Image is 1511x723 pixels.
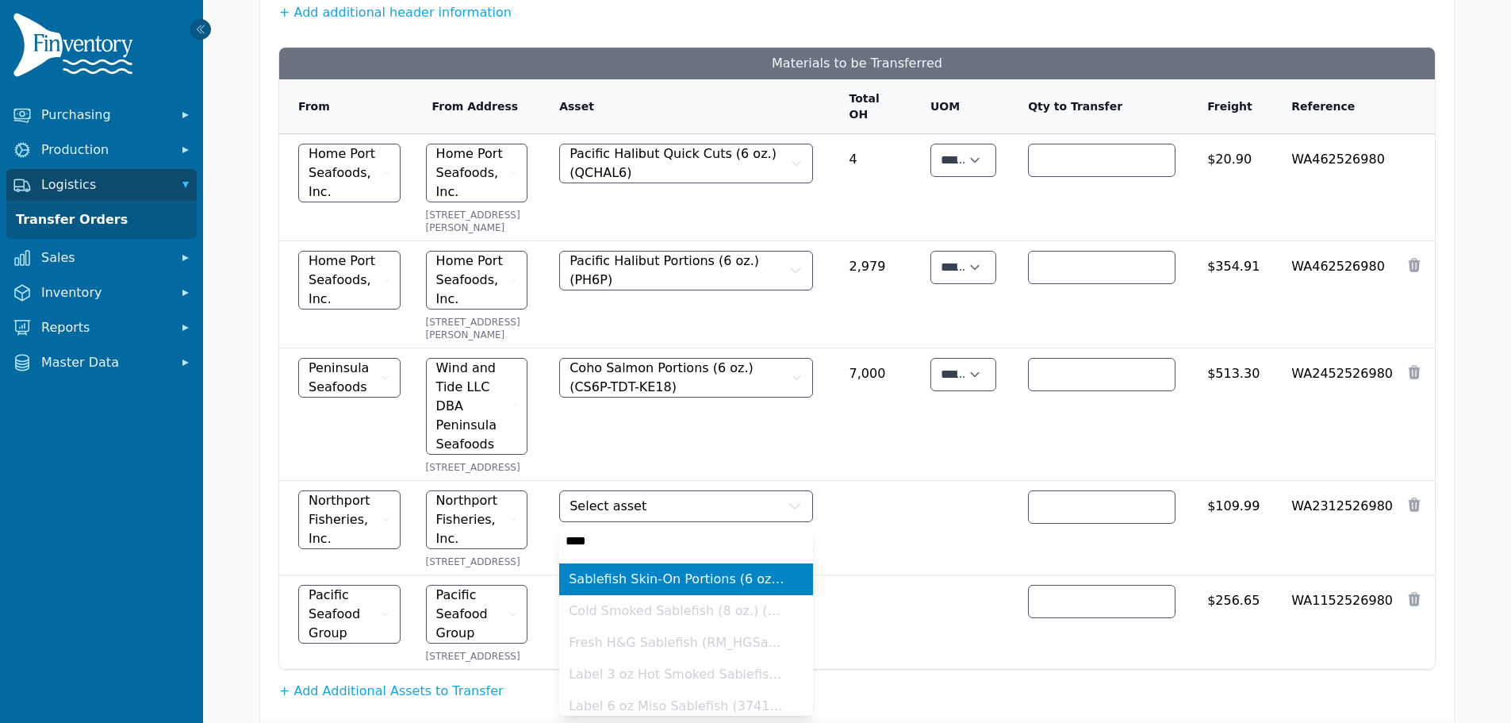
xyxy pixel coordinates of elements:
[6,277,197,309] button: Inventory
[426,490,528,549] button: Northport Fisheries, Inc.
[41,140,168,160] span: Production
[1406,497,1422,513] button: Remove
[830,241,911,348] td: 2,979
[298,144,401,202] button: Home Port Seafoods, Inc.
[6,312,197,344] button: Reports
[570,144,787,183] span: Pacific Halibut Quick Cuts (6 oz.) (QCHAL6)
[6,169,197,201] button: Logistics
[1188,241,1272,348] td: $354.91
[1272,575,1406,670] td: WA1152526980
[1188,348,1272,481] td: $513.30
[1272,241,1406,348] td: WA462526980
[426,358,528,455] button: Wind and Tide LLC DBA Peninsula Seafoods
[559,490,813,522] button: Select asset
[426,144,528,202] button: Home Port Seafoods, Inc.
[570,359,788,397] span: Coho Salmon Portions (6 oz.) (CS6P-TDT-KE18)
[436,586,506,643] span: Pacific Seafood Group
[279,682,504,701] button: + Add Additional Assets to Transfer
[1188,134,1272,241] td: $20.90
[540,79,830,134] th: Asset
[298,358,401,398] button: Peninsula Seafoods
[426,461,528,474] div: [STREET_ADDRESS]
[570,252,785,290] span: Pacific Halibut Portions (6 oz.) (PH6P)
[1272,348,1406,481] td: WA2452526980
[413,79,541,134] th: From Address
[1188,79,1272,134] th: Freight
[309,359,378,397] span: Peninsula Seafoods
[41,318,168,337] span: Reports
[830,134,911,241] td: 4
[298,251,401,310] button: Home Port Seafoods, Inc.
[309,144,380,202] span: Home Port Seafoods, Inc.
[13,13,140,83] img: Finventory
[41,175,168,194] span: Logistics
[570,497,646,516] span: Select asset
[1188,575,1272,670] td: $256.65
[10,204,194,236] a: Transfer Orders
[436,359,510,454] span: Wind and Tide LLC DBA Peninsula Seafoods
[1009,79,1188,134] th: Qty to Transfer
[426,209,528,234] div: [STREET_ADDRESS][PERSON_NAME]
[559,358,813,398] button: Coho Salmon Portions (6 oz.) (CS6P-TDT-KE18)
[6,242,197,274] button: Sales
[426,650,528,663] div: [STREET_ADDRESS]
[559,144,813,183] button: Pacific Halibut Quick Cuts (6 oz.) (QCHAL6)
[279,79,413,134] th: From
[1406,591,1422,607] button: Remove
[298,490,401,549] button: Northport Fisheries, Inc.
[830,348,911,481] td: 7,000
[1272,79,1406,134] th: Reference
[569,570,784,589] span: Sablefish Skin-On Portions (6 oz.) (SBLFSH6P)
[1406,364,1422,380] button: Remove
[559,251,813,290] button: Pacific Halibut Portions (6 oz.) (PH6P)
[6,99,197,131] button: Purchasing
[6,134,197,166] button: Production
[41,248,168,267] span: Sales
[436,252,508,309] span: Home Port Seafoods, Inc.
[279,3,512,22] button: + Add additional header information
[298,585,401,644] button: Pacific Seafood Group
[1272,481,1406,575] td: WA2312526980
[6,347,197,379] button: Master Data
[309,491,379,548] span: Northport Fisheries, Inc.
[436,144,508,202] span: Home Port Seafoods, Inc.
[426,585,528,644] button: Pacific Seafood Group
[1406,257,1422,273] button: Remove
[41,283,168,302] span: Inventory
[426,251,528,310] button: Home Port Seafoods, Inc.
[1272,134,1406,241] td: WA462526980
[436,491,507,548] span: Northport Fisheries, Inc.
[41,353,168,372] span: Master Data
[279,48,1435,79] h3: Materials to be Transferred
[309,252,380,309] span: Home Port Seafoods, Inc.
[309,586,378,643] span: Pacific Seafood Group
[426,316,528,341] div: [STREET_ADDRESS][PERSON_NAME]
[911,79,1009,134] th: UOM
[41,106,168,125] span: Purchasing
[830,79,911,134] th: Total OH
[426,556,528,568] div: [STREET_ADDRESS]
[559,525,813,557] input: Select asset
[1188,481,1272,575] td: $109.99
